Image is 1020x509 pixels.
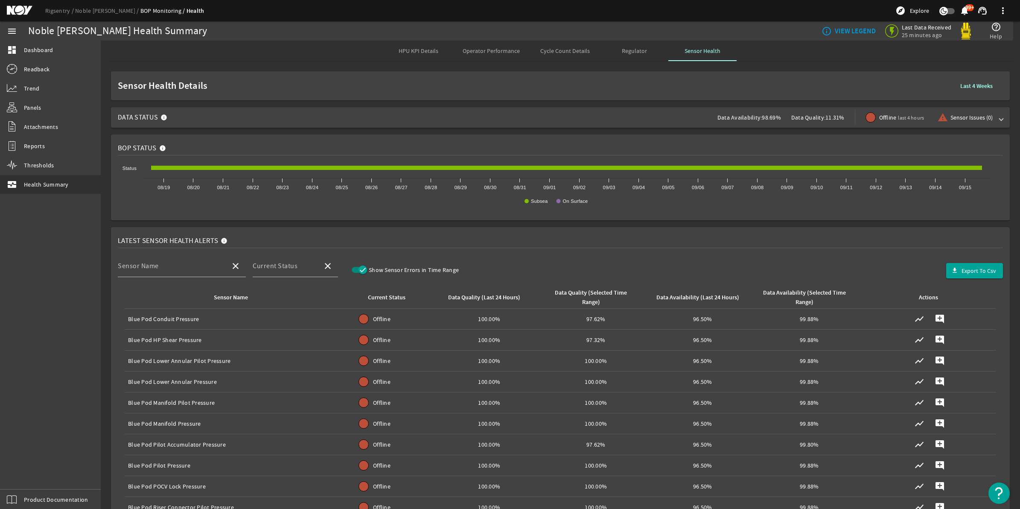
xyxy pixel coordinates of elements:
mat-icon: add_comment [935,398,945,408]
button: Export To Csv [946,263,1003,278]
text: 08/29 [455,185,467,190]
div: Blue Pod Lower Annular Pressure [128,377,344,386]
text: 08/22 [247,185,259,190]
div: 100.00% [439,419,539,428]
div: 99.88% [759,398,859,407]
a: Noble [PERSON_NAME] [75,7,140,15]
mat-icon: monitor_heart [7,179,17,190]
div: Blue Pod HP Shear Pressure [128,336,344,344]
span: Offline [879,113,924,122]
text: 09/01 [543,185,556,190]
div: 100.00% [439,357,539,365]
span: Latest Sensor Health Alerts [118,237,218,245]
span: Data Availability: [717,114,762,121]
mat-icon: add_comment [935,377,945,387]
mat-icon: add_comment [935,314,945,324]
mat-panel-title: Data Status [118,107,171,128]
div: Data Quality (Selected Time Range) [547,288,635,307]
mat-icon: file_download [951,267,958,274]
div: 100.00% [546,461,646,470]
span: Offline [373,336,391,344]
text: 08/19 [157,185,170,190]
div: 100.00% [546,398,646,407]
span: Offline [373,461,391,470]
div: 100.00% [439,398,539,407]
mat-icon: show_chart [914,398,924,408]
span: Explore [910,6,929,15]
button: VIEW LEGEND [818,23,879,39]
span: Health Summary [24,180,69,189]
button: more_vert [993,0,1013,21]
div: Blue Pod POCV Lock Pressure [128,482,344,491]
a: BOP Monitoring [140,7,187,15]
mat-icon: show_chart [914,356,924,366]
span: Attachments [24,123,58,131]
span: Data Quality: [791,114,825,121]
text: 08/23 [276,185,289,190]
span: Last Data Received [902,23,952,31]
span: Offline [373,315,391,323]
div: Blue Pod Pilot Pressure [128,461,344,470]
mat-icon: show_chart [914,481,924,491]
div: 99.88% [759,419,859,428]
div: 99.88% [759,482,859,491]
mat-icon: add_comment [935,460,945,471]
mat-icon: add_comment [935,418,945,429]
mat-icon: dashboard [7,45,17,55]
mat-icon: add_comment [935,439,945,450]
div: Data Quality (Selected Time Range) [546,288,642,307]
span: Thresholds [24,161,54,170]
div: 99.88% [759,315,859,323]
text: 09/15 [959,185,971,190]
span: Panels [24,103,41,112]
div: 96.50% [653,336,752,344]
span: 98.69% [762,114,781,121]
text: 08/31 [514,185,526,190]
mat-icon: show_chart [914,314,924,324]
div: 99.88% [759,336,859,344]
label: Show Sensor Errors in Time Range [367,266,459,274]
div: 100.00% [439,315,539,323]
div: Sensor Name [214,293,248,302]
span: Offline [373,482,391,491]
text: 09/05 [662,185,675,190]
span: Readback [24,65,50,73]
span: Cycle Count Details [540,48,590,54]
mat-icon: close [230,261,241,271]
mat-label: Sensor Name [118,262,159,270]
text: 09/07 [722,185,734,190]
span: Regulator [622,48,647,54]
mat-icon: show_chart [914,418,924,429]
span: Offline [373,357,391,365]
div: Current Status [368,293,405,302]
div: 100.00% [439,461,539,470]
text: 08/26 [365,185,378,190]
text: Subsea [531,199,548,204]
a: Rigsentry [45,7,75,15]
text: 08/28 [425,185,437,190]
b: Last 4 Weeks [960,82,993,90]
mat-icon: show_chart [914,335,924,345]
div: Data Availability (Selected Time Range) [761,288,848,307]
text: 09/04 [632,185,645,190]
span: 25 minutes ago [902,31,952,39]
a: Health [187,7,204,15]
mat-label: Current Status [253,262,297,270]
mat-icon: explore [895,6,906,16]
button: Sensor Issues (0) [934,110,996,125]
div: 99.80% [759,440,859,449]
div: Data Availability (Last 24 Hours) [656,293,739,302]
text: 08/25 [336,185,348,190]
mat-icon: add_comment [935,481,945,491]
div: Noble [PERSON_NAME] Health Summary [28,27,207,35]
div: Data Availability (Selected Time Range) [759,288,856,307]
img: Yellowpod.svg [957,23,974,40]
div: 100.00% [546,482,646,491]
mat-icon: add_comment [935,335,945,345]
span: Product Documentation [24,495,88,504]
div: 96.50% [653,482,752,491]
span: Offline [373,398,391,407]
div: 100.00% [546,377,646,386]
span: Help [990,32,1002,41]
div: 97.62% [546,315,646,323]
